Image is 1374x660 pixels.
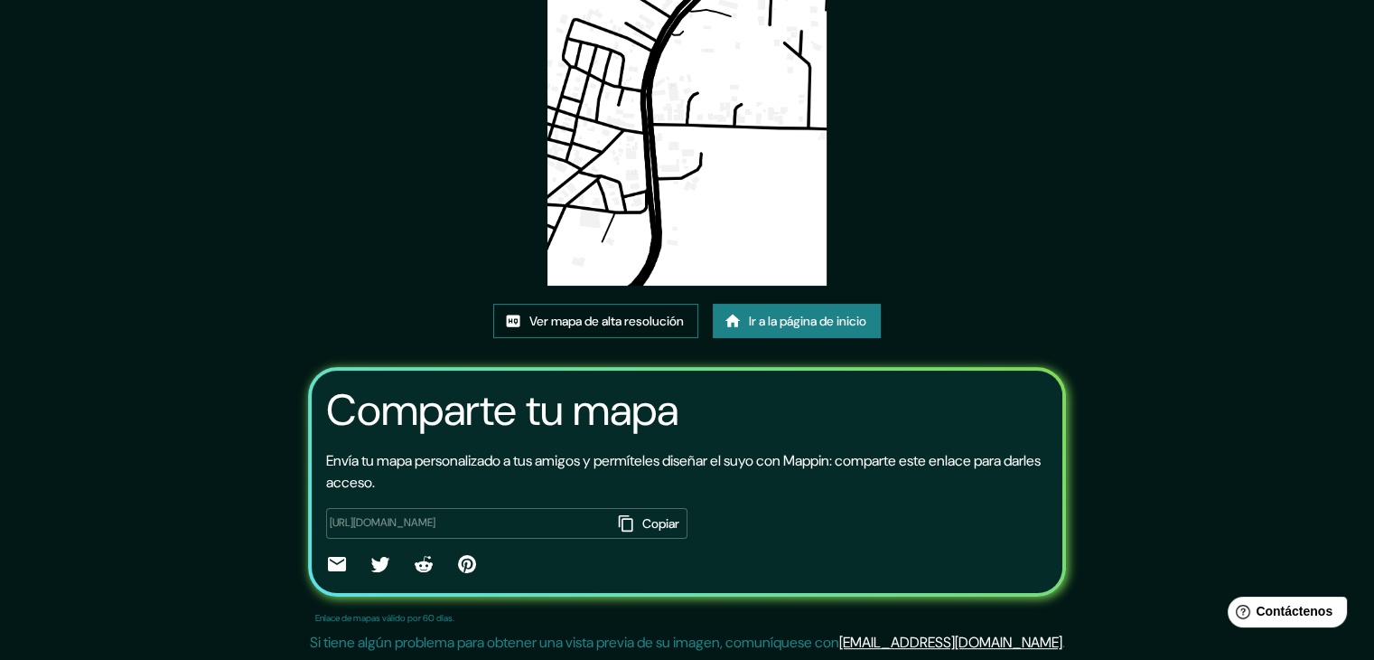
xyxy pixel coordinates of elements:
a: Ver mapa de alta resolución [493,304,698,338]
iframe: Lanzador de widgets de ayuda [1213,589,1354,640]
button: Copiar [612,508,687,539]
a: [EMAIL_ADDRESS][DOMAIN_NAME] [839,633,1062,652]
font: Enlace de mapas válido por 60 días. [315,612,454,624]
font: Ir a la página de inicio [749,313,866,329]
font: Copiar [642,515,679,532]
a: Ir a la página de inicio [713,304,881,338]
font: . [1062,633,1065,652]
font: Comparte tu mapa [326,382,678,438]
font: Envía tu mapa personalizado a tus amigos y permíteles diseñar el suyo con Mappin: comparte este e... [326,451,1041,492]
font: Ver mapa de alta resolución [529,313,684,329]
font: Si tiene algún problema para obtener una vista previa de su imagen, comuníquese con [310,633,839,652]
